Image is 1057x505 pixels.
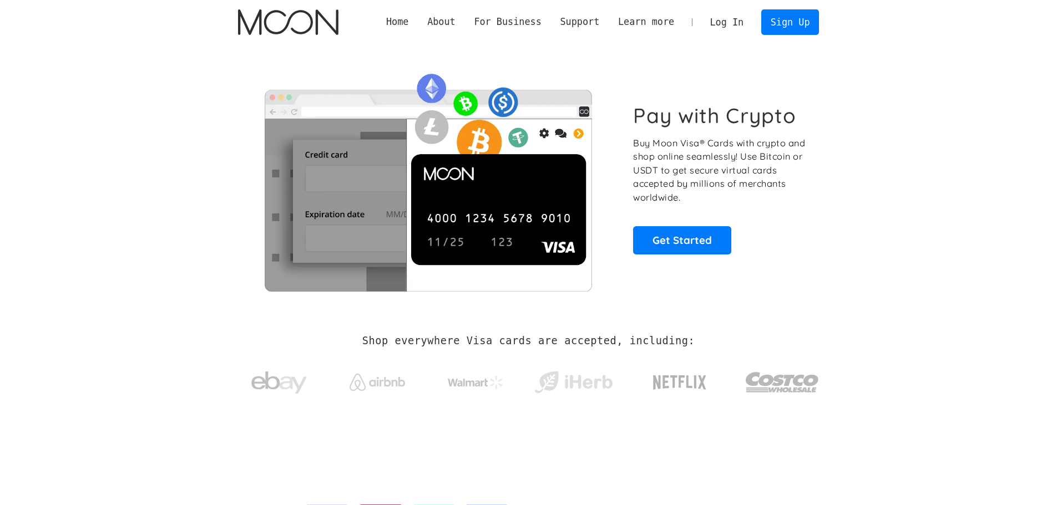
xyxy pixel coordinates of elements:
a: Airbnb [336,363,418,396]
a: Walmart [434,365,517,395]
div: Learn more [618,15,674,29]
div: About [418,15,464,29]
div: Support [560,15,599,29]
img: Netflix [652,369,707,396]
a: Costco [745,350,820,409]
a: Sign Up [761,9,819,34]
div: About [427,15,456,29]
img: Moon Logo [238,9,338,35]
h1: Pay with Crypto [633,103,796,128]
a: iHerb [532,357,615,402]
a: Log In [701,10,753,34]
h2: Shop everywhere Visa cards are accepted, including: [362,335,695,347]
a: Get Started [633,226,731,254]
img: Costco [745,361,820,403]
a: Netflix [630,358,730,402]
img: Walmart [448,376,503,389]
img: ebay [251,365,307,400]
div: For Business [465,15,551,29]
div: Learn more [609,15,684,29]
a: Home [377,15,418,29]
p: Buy Moon Visa® Cards with crypto and shop online seamlessly! Use Bitcoin or USDT to get secure vi... [633,136,807,205]
div: Support [551,15,609,29]
img: iHerb [532,368,615,397]
div: For Business [474,15,541,29]
a: ebay [238,354,321,406]
a: home [238,9,338,35]
img: Airbnb [350,374,405,391]
img: Moon Cards let you spend your crypto anywhere Visa is accepted. [238,66,618,291]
